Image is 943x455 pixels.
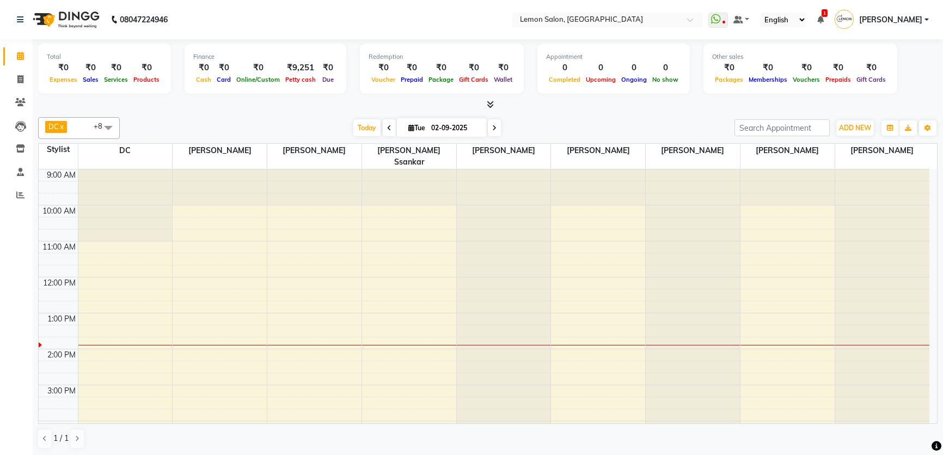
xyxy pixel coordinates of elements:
[823,62,854,74] div: ₹0
[47,76,80,83] span: Expenses
[491,62,515,74] div: ₹0
[650,76,681,83] span: No show
[45,421,78,433] div: 4:00 PM
[78,144,173,157] span: DC
[619,62,650,74] div: 0
[823,76,854,83] span: Prepaids
[650,62,681,74] div: 0
[47,52,162,62] div: Total
[835,144,929,157] span: [PERSON_NAME]
[369,76,398,83] span: Voucher
[583,62,619,74] div: 0
[546,52,681,62] div: Appointment
[319,62,338,74] div: ₹0
[193,62,214,74] div: ₹0
[835,10,854,29] img: Nimisha Pattani
[234,62,283,74] div: ₹0
[822,9,828,17] span: 1
[546,62,583,74] div: 0
[712,52,889,62] div: Other sales
[41,277,78,289] div: 12:00 PM
[369,62,398,74] div: ₹0
[428,120,482,136] input: 2025-09-02
[854,76,889,83] span: Gift Cards
[45,169,78,181] div: 9:00 AM
[456,76,491,83] span: Gift Cards
[80,76,101,83] span: Sales
[362,144,456,169] span: [PERSON_NAME] Ssankar
[398,62,426,74] div: ₹0
[59,122,64,131] a: x
[39,144,78,155] div: Stylist
[48,122,59,131] span: DC
[173,144,267,157] span: [PERSON_NAME]
[40,241,78,253] div: 11:00 AM
[131,76,162,83] span: Products
[583,76,619,83] span: Upcoming
[45,349,78,361] div: 2:00 PM
[398,76,426,83] span: Prepaid
[859,14,922,26] span: [PERSON_NAME]
[101,76,131,83] span: Services
[267,144,362,157] span: [PERSON_NAME]
[551,144,645,157] span: [PERSON_NAME]
[80,62,101,74] div: ₹0
[646,144,740,157] span: [PERSON_NAME]
[47,62,80,74] div: ₹0
[734,119,830,136] input: Search Appointment
[740,144,835,157] span: [PERSON_NAME]
[131,62,162,74] div: ₹0
[839,124,871,132] span: ADD NEW
[53,433,69,444] span: 1 / 1
[193,52,338,62] div: Finance
[790,62,823,74] div: ₹0
[546,76,583,83] span: Completed
[426,76,456,83] span: Package
[854,62,889,74] div: ₹0
[746,76,790,83] span: Memberships
[406,124,428,132] span: Tue
[283,76,319,83] span: Petty cash
[193,76,214,83] span: Cash
[746,62,790,74] div: ₹0
[283,62,319,74] div: ₹9,251
[712,62,746,74] div: ₹0
[712,76,746,83] span: Packages
[45,385,78,397] div: 3:00 PM
[426,62,456,74] div: ₹0
[28,4,102,35] img: logo
[619,76,650,83] span: Ongoing
[94,122,111,130] span: +8
[817,15,824,25] a: 1
[320,76,336,83] span: Due
[836,120,874,136] button: ADD NEW
[45,313,78,325] div: 1:00 PM
[40,205,78,217] div: 10:00 AM
[101,62,131,74] div: ₹0
[214,62,234,74] div: ₹0
[457,144,551,157] span: [PERSON_NAME]
[214,76,234,83] span: Card
[353,119,381,136] span: Today
[456,62,491,74] div: ₹0
[120,4,168,35] b: 08047224946
[234,76,283,83] span: Online/Custom
[491,76,515,83] span: Wallet
[790,76,823,83] span: Vouchers
[369,52,515,62] div: Redemption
